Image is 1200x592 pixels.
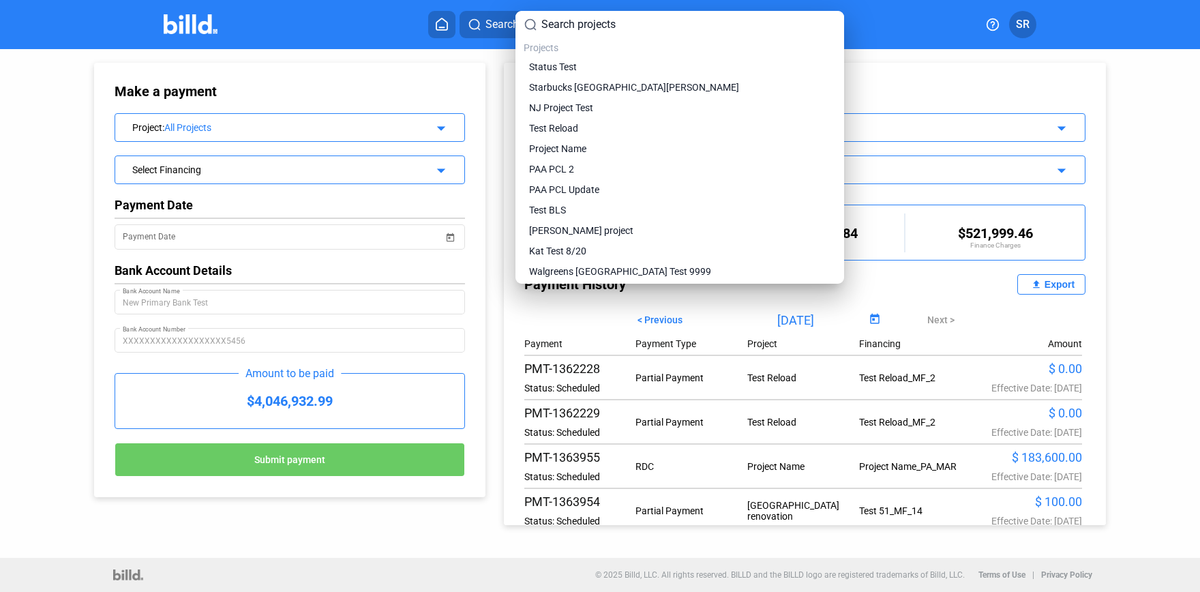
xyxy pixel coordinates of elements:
span: Starbucks [GEOGRAPHIC_DATA][PERSON_NAME] [529,80,739,94]
span: Kat Test 8/20 [529,244,586,258]
span: Status Test [529,60,577,74]
span: PAA PCL 2 [529,162,574,176]
span: NJ Project Test [529,101,593,115]
input: Search projects [541,16,836,33]
span: Test BLS [529,203,566,217]
span: Project Name [529,142,586,156]
span: Walgreens [GEOGRAPHIC_DATA] Test 9999 [529,265,711,278]
span: Test Reload [529,121,578,135]
span: Projects [524,42,558,53]
span: PAA PCL Update [529,183,599,196]
span: [PERSON_NAME] project [529,224,633,237]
